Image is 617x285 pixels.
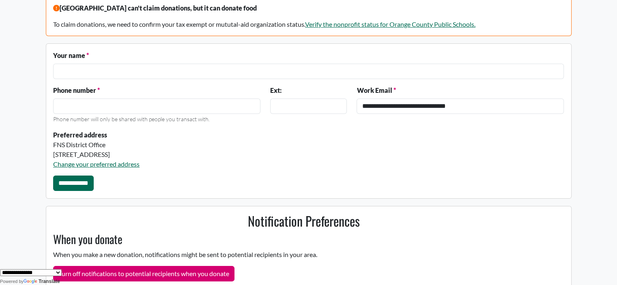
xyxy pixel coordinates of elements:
p: [GEOGRAPHIC_DATA] can't claim donations, but it can donate food [53,3,564,13]
small: Phone number will only be shared with people you transact with. [53,116,210,122]
img: Google Translate [24,279,39,285]
div: [STREET_ADDRESS] [53,150,347,159]
a: Translate [24,279,60,284]
button: Turn off notifications to potential recipients when you donate [53,266,234,281]
a: Verify the nonprofit status for Orange County Public Schools. [305,20,475,28]
h3: When you donate [48,232,559,246]
strong: Preferred address [53,131,107,139]
p: To claim donations, we need to confirm your tax exempt or mututal-aid organization status. [53,19,564,29]
div: FNS District Office [53,140,347,150]
a: Change your preferred address [53,160,140,168]
h2: Notification Preferences [48,213,559,229]
label: Ext: [270,86,282,95]
label: Phone number [53,86,100,95]
p: When you make a new donation, notifications might be sent to potential recipients in your area. [48,250,559,259]
label: Your name [53,51,89,60]
label: Work Email [357,86,396,95]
